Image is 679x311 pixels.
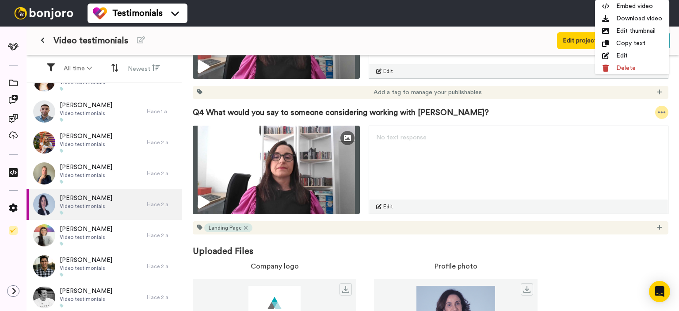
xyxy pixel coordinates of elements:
a: [PERSON_NAME]Video testimonialsHace 2 a [27,158,182,189]
img: fc80d5d2-55fc-4bbd-a61c-eecf7de1673e.png [33,286,55,308]
div: Hace 1 a [147,108,178,115]
span: Video testimonials [60,265,112,272]
span: Video testimonials [60,234,112,241]
img: 0cd888f2-020e-4422-805e-22c965a96be3-thumbnail_full-1681827833.jpg [193,126,360,214]
div: Hace 2 a [147,201,178,208]
div: Hace 2 a [147,263,178,270]
span: [PERSON_NAME] [60,163,112,172]
span: [PERSON_NAME] [60,287,112,296]
img: 568bd6a7-2078-42bc-9024-63d25891dd19.jpeg [33,162,55,184]
span: No text response [376,134,427,141]
span: [PERSON_NAME] [60,132,112,141]
div: Hace 2 a [147,139,178,146]
a: [PERSON_NAME]Video testimonialsHace 2 a [27,220,182,251]
span: Uploaded Files [193,234,668,257]
li: Edit thumbnail [595,25,669,37]
div: Hace 2 a [147,232,178,239]
a: [PERSON_NAME]Video testimonialsHace 1 a [27,96,182,127]
div: Hace 2 a [147,294,178,301]
span: Edit [383,68,393,75]
button: All time [58,61,97,77]
span: Profile photo [435,261,477,272]
img: 75bf03b7-c9d5-4d31-aad8-06722f146b12.jpeg [33,255,55,277]
span: Company logo [251,261,299,272]
li: Copy text [595,37,669,50]
span: Testimonials [112,7,163,19]
span: Add a tag to manage your publishables [374,88,482,97]
span: [PERSON_NAME] [60,101,112,110]
button: Edit project [557,32,603,49]
li: Download video [595,12,669,25]
span: Landing Page [209,224,241,231]
img: bj-logo-header-white.svg [11,7,77,19]
li: Delete [595,62,669,74]
span: Video testimonials [60,172,112,179]
img: b4f22d99-bb51-42ca-b4ee-89a009c42860.jpeg [33,193,55,215]
span: Edit [383,203,393,210]
img: Checklist.svg [9,226,18,235]
li: Edit [595,50,669,62]
span: Video testimonials [60,141,112,148]
div: Open Intercom Messenger [649,281,670,302]
span: Video testimonials [60,203,112,210]
img: 13a87ffb-66fd-4893-8936-76d496b54ca8.jpeg [33,224,55,246]
button: Newest [122,60,165,77]
span: Video testimonials [60,110,112,117]
a: [PERSON_NAME]Video testimonialsHace 2 a [27,127,182,158]
img: tm-color.svg [93,6,107,20]
span: Video testimonials [60,296,112,303]
img: e52312e0-bda9-4e60-ae46-5bf1ba02aff1.jpeg [33,131,55,154]
div: Hace 2 a [147,170,178,177]
span: [PERSON_NAME] [60,194,112,203]
span: Q4 What would you say to someone considering working with [PERSON_NAME]? [193,106,489,119]
span: [PERSON_NAME] [60,256,112,265]
img: 49ea9a57-c07d-4435-8995-67e39dc97f44.jpeg [33,100,55,123]
span: [PERSON_NAME] [60,225,112,234]
a: [PERSON_NAME]Video testimonialsHace 2 a [27,251,182,282]
a: [PERSON_NAME]Video testimonialsHace 2 a [27,189,182,220]
span: Video testimonials [53,35,128,47]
